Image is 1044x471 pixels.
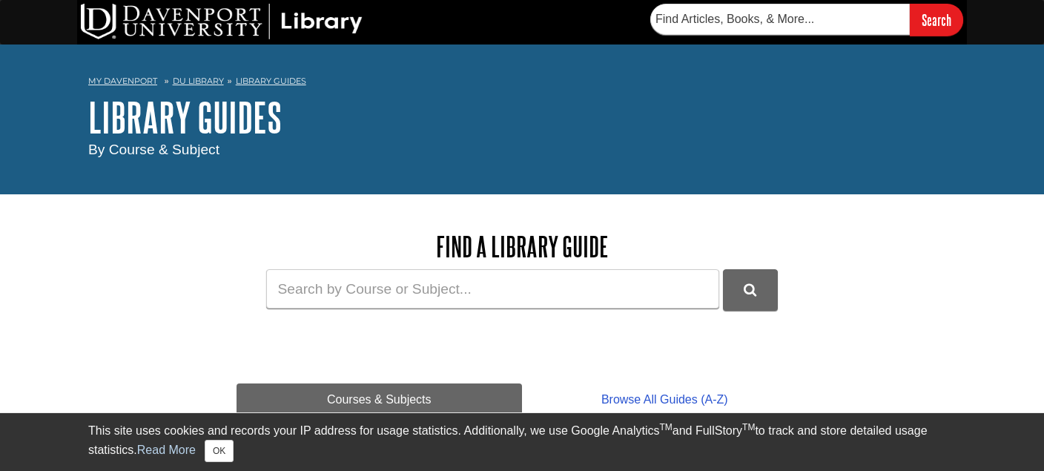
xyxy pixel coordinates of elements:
button: Close [205,440,234,462]
a: Library Guides [236,76,306,86]
img: DU Library [81,4,363,39]
div: By Course & Subject [88,139,956,161]
h2: Find a Library Guide [237,231,807,262]
sup: TM [742,422,755,432]
a: DU Library [173,76,224,86]
a: My Davenport [88,75,157,88]
input: Search by Course or Subject... [266,269,719,309]
i: Search Library Guides [744,283,756,297]
sup: TM [659,422,672,432]
input: Find Articles, Books, & More... [650,4,910,35]
form: Searches DU Library's articles, books, and more [650,4,963,36]
a: Browse All Guides (A-Z) [522,383,807,416]
h1: Library Guides [88,95,956,139]
input: Search [910,4,963,36]
nav: breadcrumb [88,71,956,95]
a: Read More [137,444,196,456]
a: Courses & Subjects [237,383,522,416]
div: This site uses cookies and records your IP address for usage statistics. Additionally, we use Goo... [88,422,956,462]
